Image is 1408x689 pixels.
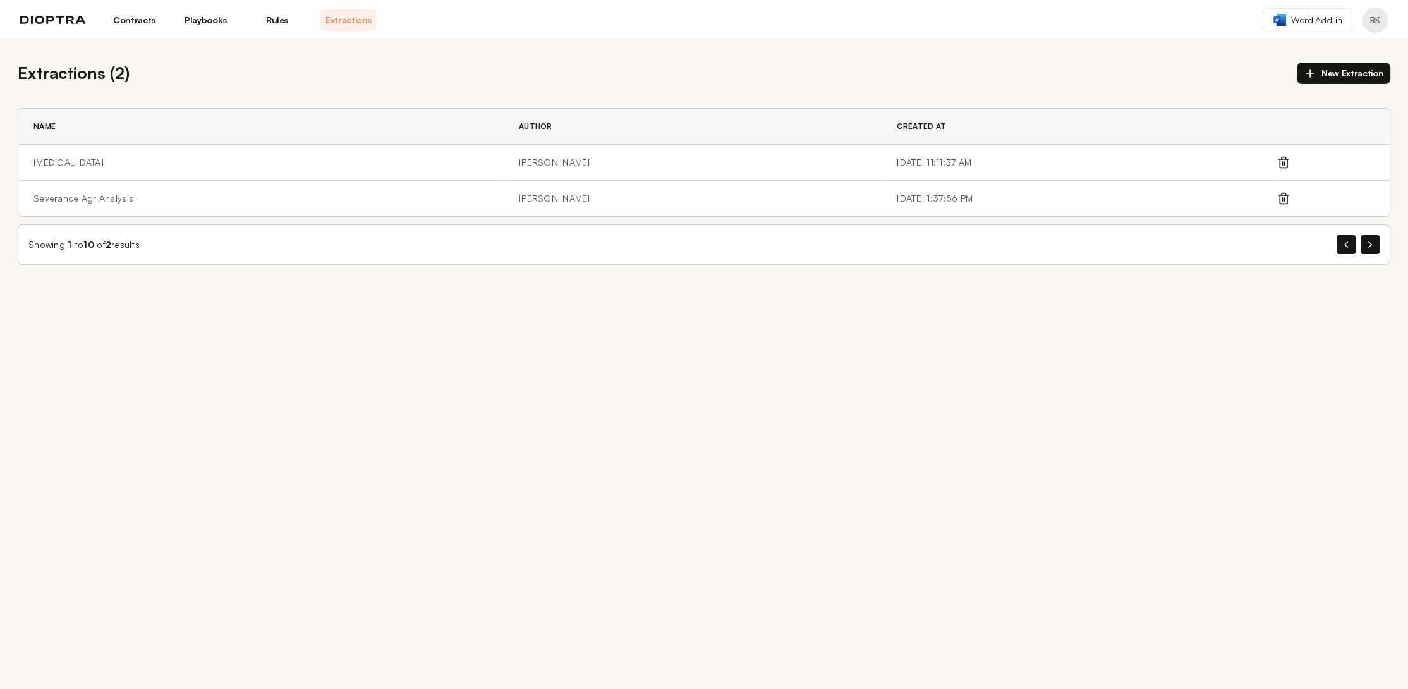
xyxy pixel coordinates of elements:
td: [DATE] 1:37:56 PM [882,181,1277,217]
a: Playbooks [178,9,234,31]
td: [MEDICAL_DATA] [18,145,504,181]
span: 10 [83,239,94,250]
td: [DATE] 11:11:37 AM [882,145,1277,181]
th: Name [18,109,504,145]
button: Profile menu [1362,8,1388,33]
td: [PERSON_NAME] [504,181,882,217]
span: Word Add-in [1291,14,1342,27]
a: Word Add-in [1263,8,1352,32]
button: Next [1361,235,1380,254]
span: 1 [68,239,71,250]
th: Author [504,109,882,145]
td: Severance Agr Analysis [18,181,504,217]
img: word [1273,14,1286,26]
a: Extractions [320,9,377,31]
td: [PERSON_NAME] [504,145,882,181]
span: 2 [106,239,111,250]
button: Previous [1337,235,1356,254]
button: New Extraction [1297,63,1390,84]
img: logo [20,16,86,25]
a: Contracts [106,9,162,31]
a: Rules [249,9,305,31]
th: Created At [882,109,1277,145]
h2: Extractions ( 2 ) [18,61,130,85]
div: Showing to of results [28,238,140,251]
